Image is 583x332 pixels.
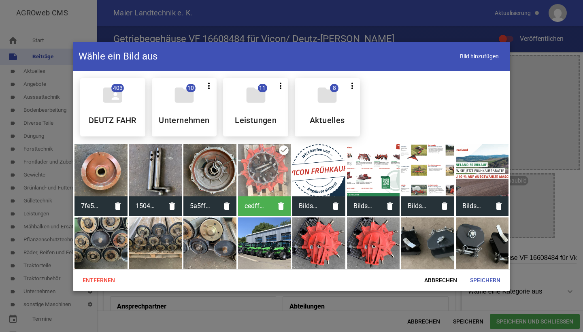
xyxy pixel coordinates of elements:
[89,116,137,124] h5: DEUTZ FAHR
[238,196,272,217] span: cedff1c6-db61-49ee-a032-30d599456cf6.jpg
[292,196,326,217] span: Bildschirmfoto 2025-08-22 um 15.49.30.png
[245,84,267,106] i: folder
[435,196,454,216] i: delete
[204,81,214,91] i: more_vert
[79,50,157,63] h4: Wähle ein Bild aus
[108,196,128,216] i: delete
[183,196,217,217] span: 5a5fff35-e2f1-491f-89e0-67f0a6503e11_Nero_AI_Image_Upscaler_Photo_Face.jpeg
[347,81,357,91] i: more_vert
[235,116,277,124] h5: Leistungen
[454,48,504,64] span: Bild hinzufügen
[152,78,217,136] div: Unternehmen
[489,196,509,216] i: delete
[111,84,124,92] span: 403
[129,196,163,217] span: 150463dd-baa5-4773-a770-11402a9ebbe5_Nero_AI_Image_Upscaler_Photo.jpeg
[316,84,338,106] i: folder
[380,196,400,216] i: delete
[326,196,345,216] i: delete
[295,78,360,136] div: Aktuelles
[276,81,285,91] i: more_vert
[162,196,182,216] i: delete
[76,273,121,287] span: Entfernen
[271,196,291,216] i: delete
[310,116,345,124] h5: Aktuelles
[159,116,209,124] h5: Unternehmen
[258,84,267,92] span: 11
[330,84,338,92] span: 8
[223,78,288,136] div: Leistungen
[273,78,288,93] button: more_vert
[173,84,196,106] i: folder
[217,196,236,216] i: delete
[201,78,217,93] button: more_vert
[345,78,360,93] button: more_vert
[347,196,381,217] span: Bildschirmfoto 2025-08-22 um 15.51.37.png
[401,196,435,217] span: Bildschirmfoto 2025-08-22 um 15.51.16.png
[74,196,108,217] span: 7fe5dbbc-b750-4837-9420-502974e18437_Nero_AI_Image_Upscaler_Photo.jpeg
[186,84,196,92] span: 10
[418,273,464,287] span: Abbrechen
[80,78,145,136] div: DEUTZ FAHR
[101,84,124,106] i: folder_shared
[464,273,507,287] span: Speichern
[456,196,489,217] span: Bildschirmfoto 2025-08-22 um 15.47.19.png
